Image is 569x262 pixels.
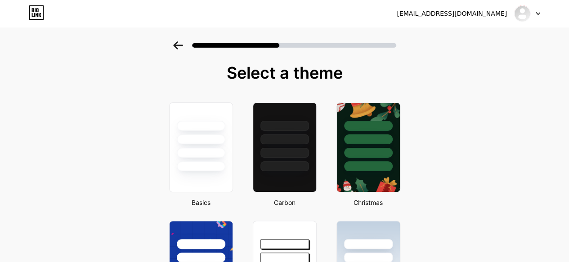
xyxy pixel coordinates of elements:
[166,198,236,207] div: Basics
[397,9,507,18] div: [EMAIL_ADDRESS][DOMAIN_NAME]
[334,198,403,207] div: Christmas
[250,198,319,207] div: Carbon
[514,5,531,22] img: safeinter
[166,64,404,82] div: Select a theme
